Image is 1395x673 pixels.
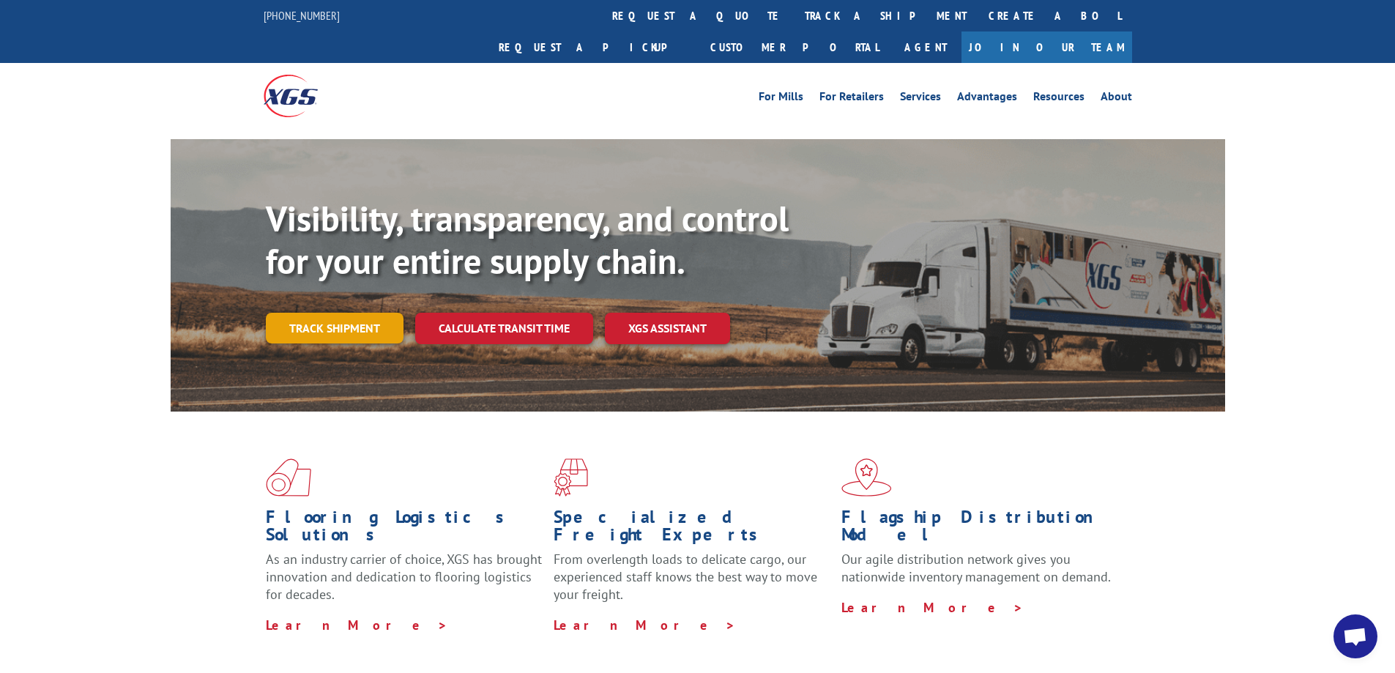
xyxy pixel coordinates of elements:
[605,313,730,344] a: XGS ASSISTANT
[554,508,830,551] h1: Specialized Freight Experts
[266,313,403,343] a: Track shipment
[841,599,1024,616] a: Learn More >
[554,458,588,497] img: xgs-icon-focused-on-flooring-red
[266,551,542,603] span: As an industry carrier of choice, XGS has brought innovation and dedication to flooring logistics...
[266,508,543,551] h1: Flooring Logistics Solutions
[759,91,803,107] a: For Mills
[1333,614,1377,658] div: Open chat
[488,31,699,63] a: Request a pickup
[961,31,1132,63] a: Join Our Team
[819,91,884,107] a: For Retailers
[900,91,941,107] a: Services
[957,91,1017,107] a: Advantages
[554,551,830,616] p: From overlength loads to delicate cargo, our experienced staff knows the best way to move your fr...
[266,458,311,497] img: xgs-icon-total-supply-chain-intelligence-red
[890,31,961,63] a: Agent
[266,196,789,283] b: Visibility, transparency, and control for your entire supply chain.
[266,617,448,633] a: Learn More >
[699,31,890,63] a: Customer Portal
[1033,91,1085,107] a: Resources
[841,458,892,497] img: xgs-icon-flagship-distribution-model-red
[264,8,340,23] a: [PHONE_NUMBER]
[1101,91,1132,107] a: About
[554,617,736,633] a: Learn More >
[841,551,1111,585] span: Our agile distribution network gives you nationwide inventory management on demand.
[841,508,1118,551] h1: Flagship Distribution Model
[415,313,593,344] a: Calculate transit time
